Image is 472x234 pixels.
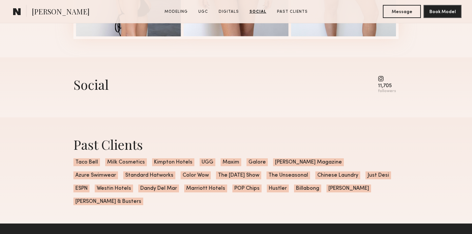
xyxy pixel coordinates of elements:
span: Standard Hatworks [123,171,175,179]
div: Past Clients [73,136,399,153]
a: Modeling [162,9,190,15]
button: Book Model [423,5,462,18]
span: The [DATE] Show [216,171,261,179]
span: Westin Hotels [95,185,133,192]
div: Social [73,76,109,93]
a: UGC [196,9,211,15]
span: Kimpton Hotels [152,158,194,166]
span: [PERSON_NAME] [326,185,371,192]
button: Message [383,5,421,18]
a: Past Clients [274,9,310,15]
span: The Unseasonal [266,171,310,179]
span: Maxim [221,158,241,166]
span: ESPN [73,185,89,192]
span: [PERSON_NAME] & Busters [73,198,143,205]
span: Marriott Hotels [184,185,227,192]
div: followers [378,89,396,94]
span: [PERSON_NAME] [32,7,89,18]
a: Book Model [423,9,462,14]
span: Billabong [294,185,321,192]
span: UGG [200,158,215,166]
span: POP Chips [232,185,262,192]
div: 11,705 [378,84,396,88]
span: [PERSON_NAME] Magazine [273,158,344,166]
a: Social [247,9,269,15]
span: Just Desi [365,171,391,179]
span: Hustler [267,185,289,192]
span: Azure Swimwear [73,171,118,179]
a: Digitals [216,9,242,15]
span: Dandy Del Mar [138,185,179,192]
span: Taco Bell [73,158,100,166]
span: Galore [246,158,268,166]
span: Chinese Laundry [315,171,360,179]
span: Color Wow [181,171,211,179]
span: Milk Cosmetics [105,158,147,166]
